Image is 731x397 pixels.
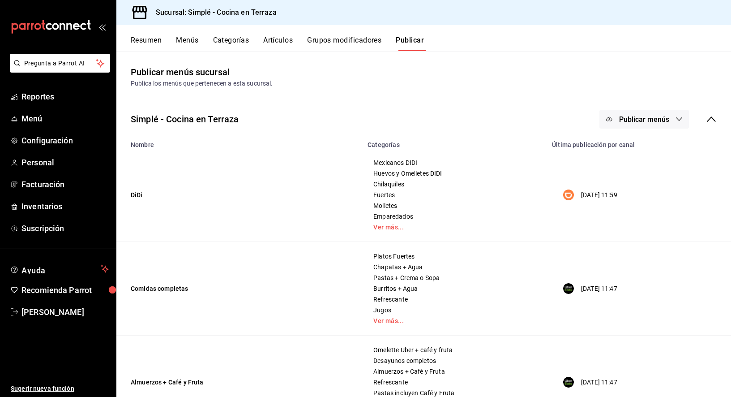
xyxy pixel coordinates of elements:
[176,36,198,51] button: Menús
[373,390,535,396] span: Pastas incluyen Café y Fruta
[131,79,717,88] div: Publica los menús que pertenecen a esta sucursal.
[373,275,535,281] span: Pastas + Crema o Sopa
[131,36,731,51] div: navigation tabs
[11,384,109,393] span: Sugerir nueva función
[213,36,249,51] button: Categorías
[6,65,110,74] a: Pregunta a Parrot AI
[373,224,535,230] a: Ver más...
[373,213,535,220] span: Emparedados
[21,178,109,190] span: Facturación
[373,368,535,375] span: Almuerzos + Café y Fruta
[307,36,381,51] button: Grupos modificadores
[10,54,110,73] button: Pregunta a Parrot AI
[581,378,617,387] p: [DATE] 11:47
[21,91,109,103] span: Reportes
[131,36,162,51] button: Resumen
[21,134,109,147] span: Configuración
[98,23,106,30] button: open_drawer_menu
[373,285,535,292] span: Burritos + Agua
[21,112,109,125] span: Menú
[21,284,109,296] span: Recomienda Parrot
[599,110,689,129] button: Publicar menús
[116,148,362,242] td: DiDi
[116,242,362,336] td: Comidas completas
[373,296,535,302] span: Refrescante
[373,379,535,385] span: Refrescante
[21,200,109,212] span: Inventarios
[619,115,669,124] span: Publicar menús
[131,112,239,126] div: Simplé - Cocina en Terraza
[373,358,535,364] span: Desayunos completos
[547,136,731,148] th: Última publicación por canal
[21,156,109,168] span: Personal
[263,36,293,51] button: Artículos
[131,65,230,79] div: Publicar menús sucursal
[116,136,362,148] th: Nombre
[581,190,617,200] p: [DATE] 11:59
[373,160,535,166] span: Mexicanos DIDI
[373,347,535,353] span: Omelette Uber + café y fruta
[24,59,96,68] span: Pregunta a Parrot AI
[373,203,535,209] span: Molletes
[373,264,535,270] span: Chapatas + Agua
[396,36,424,51] button: Publicar
[373,192,535,198] span: Fuertes
[373,318,535,324] a: Ver más...
[149,7,277,18] h3: Sucursal: Simplé - Cocina en Terraza
[373,307,535,313] span: Jugos
[21,306,109,318] span: [PERSON_NAME]
[373,181,535,187] span: Chilaquiles
[21,222,109,234] span: Suscripción
[362,136,547,148] th: Categorías
[581,284,617,293] p: [DATE] 11:47
[21,263,97,274] span: Ayuda
[373,253,535,259] span: Platos Fuertes
[373,170,535,177] span: Huevos y Omelletes DIDI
